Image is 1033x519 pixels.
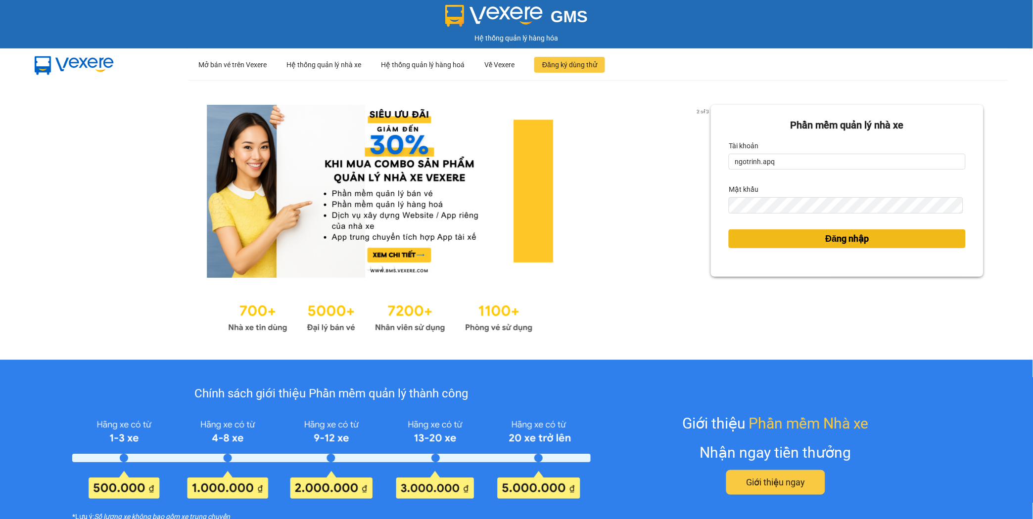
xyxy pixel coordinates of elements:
div: Nhận ngay tiền thưởng [700,441,851,464]
span: Giới thiệu ngay [746,476,805,489]
button: next slide / item [697,105,711,278]
li: slide item 1 [367,266,371,270]
img: policy-intruduce-detail.png [72,416,590,499]
img: Statistics.png [228,298,533,335]
div: Mở bán vé trên Vexere [198,49,267,81]
div: Chính sách giới thiệu Phần mềm quản lý thành công [72,385,590,403]
button: Giới thiệu ngay [726,470,825,495]
label: Tài khoản [729,138,758,154]
label: Mật khẩu [729,181,758,197]
img: logo 2 [445,5,543,27]
div: Hệ thống quản lý nhà xe [286,49,361,81]
button: Đăng nhập [729,229,966,248]
div: Hệ thống quản lý hàng hóa [2,33,1031,43]
input: Tài khoản [729,154,966,170]
span: Đăng ký dùng thử [542,59,597,70]
a: GMS [445,15,588,23]
span: Đăng nhập [826,232,869,246]
li: slide item 3 [390,266,394,270]
div: Phần mềm quản lý nhà xe [729,118,966,133]
div: Giới thiệu [682,412,869,435]
div: Về Vexere [484,49,515,81]
button: previous slide / item [49,105,63,278]
span: GMS [551,7,588,26]
p: 2 of 3 [694,105,711,118]
span: Phần mềm Nhà xe [749,412,869,435]
li: slide item 2 [378,266,382,270]
img: mbUUG5Q.png [25,48,124,81]
button: Đăng ký dùng thử [534,57,605,73]
div: Hệ thống quản lý hàng hoá [381,49,465,81]
input: Mật khẩu [729,197,963,213]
